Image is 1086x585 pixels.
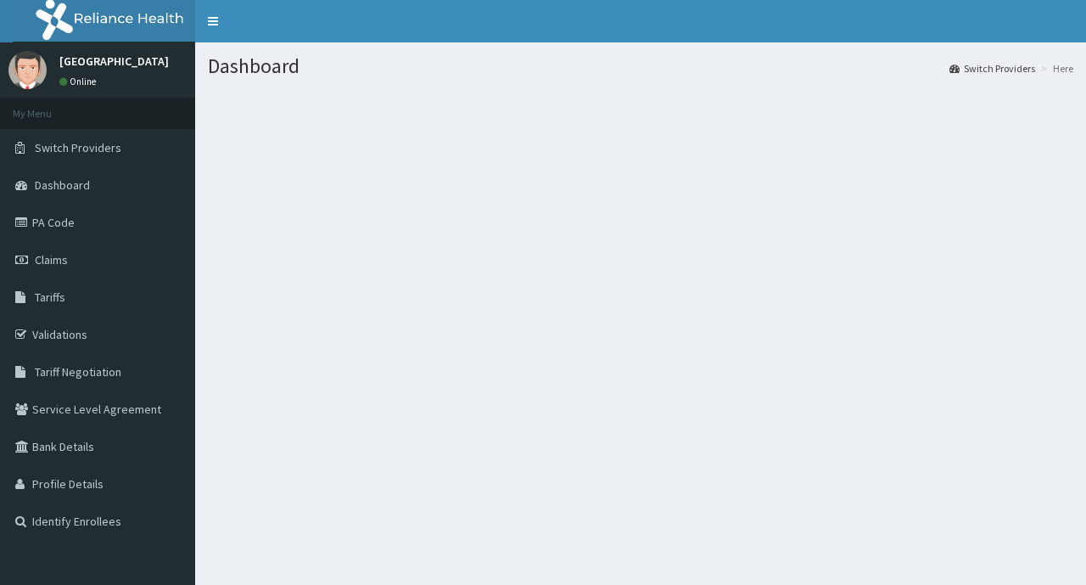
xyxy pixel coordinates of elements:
span: Dashboard [35,177,90,193]
a: Online [59,76,100,87]
img: User Image [8,51,47,89]
p: [GEOGRAPHIC_DATA] [59,55,169,67]
span: Claims [35,252,68,267]
span: Tariff Negotiation [35,364,121,380]
span: Switch Providers [35,140,121,155]
a: Switch Providers [949,61,1035,76]
span: Tariffs [35,290,65,305]
li: Here [1037,61,1073,76]
h1: Dashboard [208,55,1073,77]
